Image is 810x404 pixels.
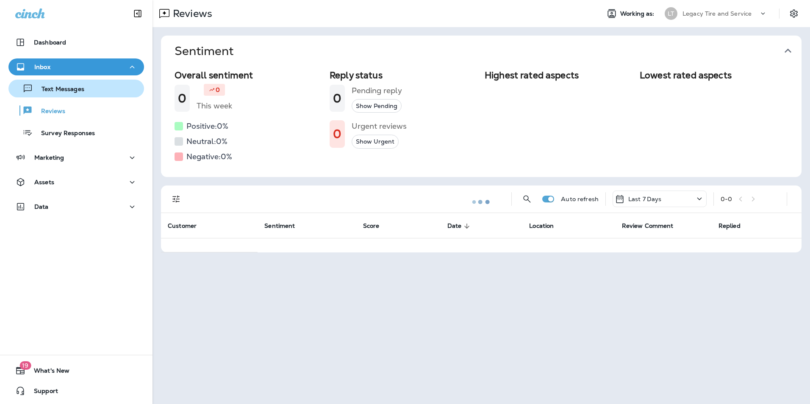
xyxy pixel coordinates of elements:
button: Text Messages [8,80,144,97]
span: Support [25,387,58,398]
button: Marketing [8,149,144,166]
p: Inbox [34,64,50,70]
button: Collapse Sidebar [126,5,150,22]
p: Text Messages [33,86,84,94]
p: Marketing [34,154,64,161]
button: Reviews [8,102,144,119]
span: What's New [25,367,69,377]
button: Dashboard [8,34,144,51]
span: 19 [19,361,31,370]
button: Assets [8,174,144,191]
button: Data [8,198,144,215]
p: Data [34,203,49,210]
p: Reviews [33,108,65,116]
p: Dashboard [34,39,66,46]
button: Survey Responses [8,124,144,141]
p: Survey Responses [33,130,95,138]
button: Inbox [8,58,144,75]
button: 19What's New [8,362,144,379]
button: Support [8,382,144,399]
p: Assets [34,179,54,185]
